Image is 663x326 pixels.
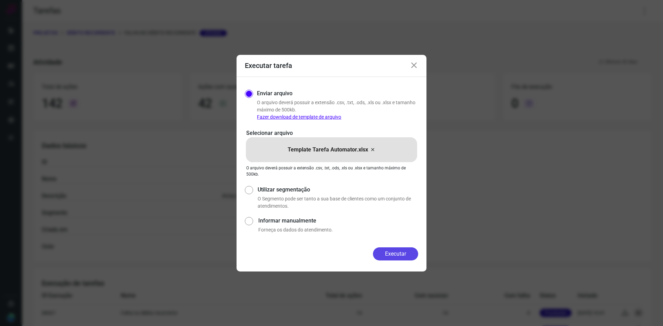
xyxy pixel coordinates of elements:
p: Forneça os dados do atendimento. [258,226,418,234]
button: Executar [373,247,418,260]
label: Utilizar segmentação [258,186,418,194]
p: Selecionar arquivo [246,129,417,137]
a: Fazer download de template de arquivo [257,114,341,120]
p: O Segmento pode ser tanto a sua base de clientes como um conjunto de atendimentos. [258,195,418,210]
p: O arquivo deverá possuir a extensão .csv, .txt, .ods, .xls ou .xlsx e tamanho máximo de 500kb. [257,99,418,121]
p: O arquivo deverá possuir a extensão .csv, .txt, .ods, .xls ou .xlsx e tamanho máximo de 500kb. [246,165,417,177]
p: Template Tarefa Automator.xlsx [288,146,368,154]
h3: Executar tarefa [245,61,292,70]
label: Informar manualmente [258,217,418,225]
label: Enviar arquivo [257,89,292,98]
